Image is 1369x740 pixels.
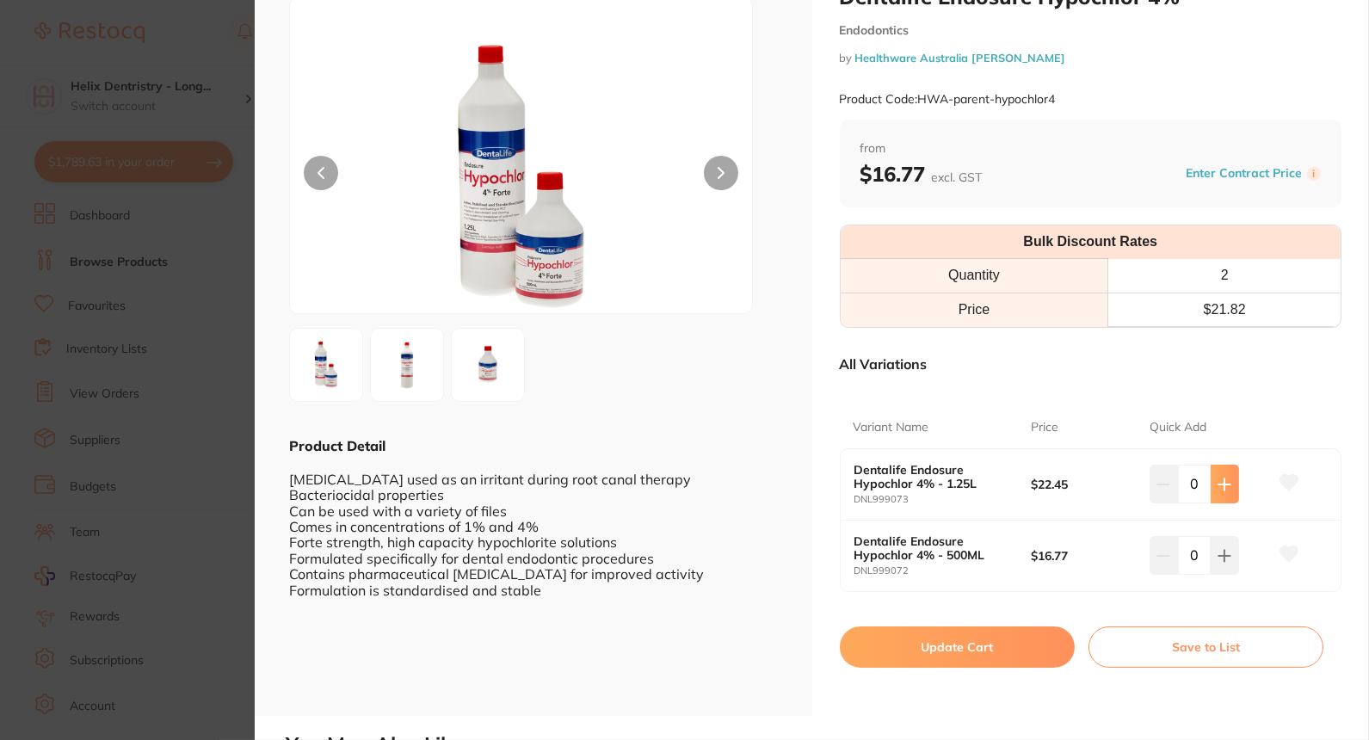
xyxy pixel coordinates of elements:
td: Price [841,293,1108,326]
span: from [860,140,1322,157]
img: YWluLnBuZw [382,41,659,313]
b: $16.77 [860,161,983,187]
img: YWluLnBuZw [295,334,357,396]
p: Price [1031,419,1058,436]
small: by [840,52,1342,65]
button: Save to List [1088,626,1323,668]
small: Product Code: HWA-parent-hypochlor4 [840,92,1056,107]
p: Variant Name [854,419,929,436]
img: MDBtbC5wbmc [457,334,519,396]
small: DNL999072 [854,565,1032,577]
b: $16.77 [1032,549,1138,563]
b: Dentalife Endosure Hypochlor 4% - 500ML [854,534,1014,562]
th: 2 [1108,259,1341,293]
a: Healthware Australia [PERSON_NAME] [855,51,1066,65]
p: All Variations [840,355,928,373]
img: LjI1bC5qcGc [376,334,438,396]
th: Bulk Discount Rates [841,225,1341,259]
th: Quantity [841,259,1108,293]
td: $ 21.82 [1108,293,1341,326]
span: excl. GST [932,170,983,185]
b: Dentalife Endosure Hypochlor 4% - 1.25L [854,463,1014,490]
p: Quick Add [1150,419,1206,436]
b: Product Detail [289,437,385,454]
label: i [1307,167,1321,181]
button: Enter Contract Price [1181,165,1307,182]
button: Update Cart [840,626,1075,668]
small: DNL999073 [854,494,1032,505]
small: Endodontics [840,23,1342,38]
div: [MEDICAL_DATA] used as an irritant during root canal therapy Bacteriocidal properties Can be used... [289,455,778,598]
b: $22.45 [1032,478,1138,491]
